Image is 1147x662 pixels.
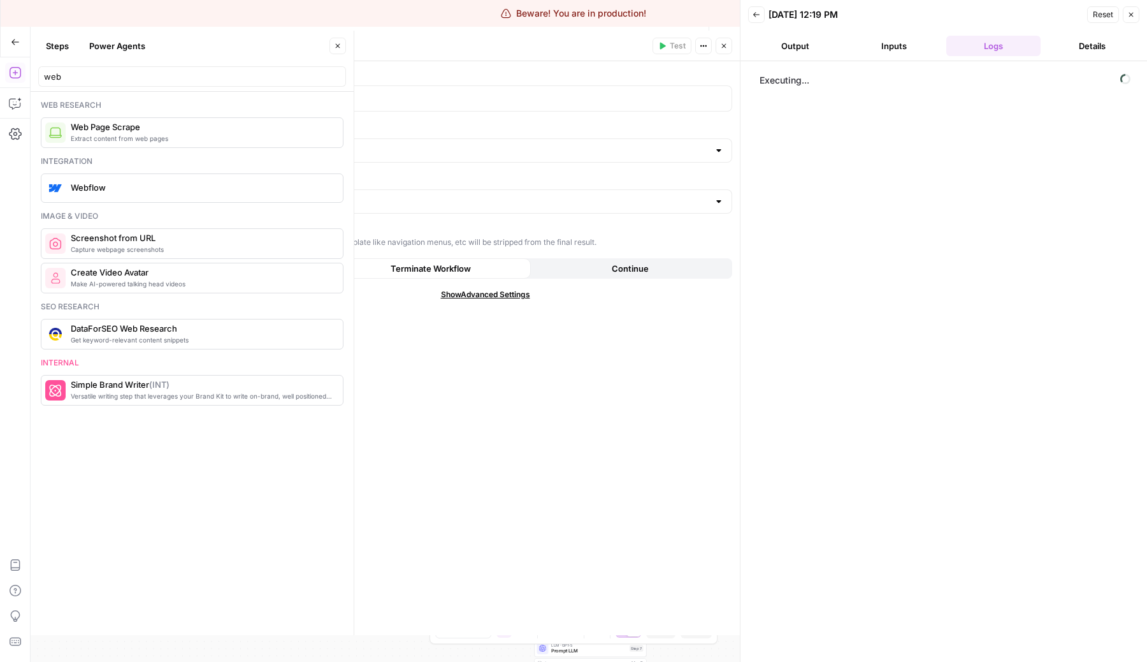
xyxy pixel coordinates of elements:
[71,181,333,194] span: Webflow
[71,378,333,391] span: Simple Brand Writer
[41,99,343,111] div: Web research
[238,173,732,186] label: Render Output As
[247,144,709,157] input: Quick Capture (Fastest)
[49,328,62,341] img: 3hnddut9cmlpnoegpdll2wmnov83
[71,391,333,401] span: Versatile writing step that leverages your Brand Kit to write on-brand, well positioned copy.
[946,36,1041,56] button: Logs
[612,262,649,275] span: Continue
[71,121,333,133] span: Web Page Scrape
[71,335,333,345] span: Get keyword-relevant content snippets
[653,38,691,54] button: Test
[44,70,340,83] input: Search steps
[38,36,76,56] button: Steps
[71,133,333,143] span: Extract content from web pages
[848,36,942,56] button: Inputs
[71,279,333,289] span: Make AI-powered talking head videos
[1093,9,1113,20] span: Reset
[71,266,333,279] span: Create Video Avatar
[41,301,343,313] div: Seo research
[247,195,709,208] input: Markdown
[71,232,333,244] span: Screenshot from URL
[501,7,646,20] div: Beware! You are in production!
[238,122,732,135] label: Scraping Method
[630,645,644,651] div: Step 7
[441,289,530,300] span: Show Advanced Settings
[71,322,333,335] span: DataForSEO Web Research
[531,258,730,279] button: Continue
[756,70,1134,91] span: Executing...
[71,244,333,254] span: Capture webpage screenshots
[748,36,842,56] button: Output
[670,40,686,52] span: Test
[256,237,596,248] div: If checked, webpage boilerplate like navigation menus, etc will be stripped from the final result.
[391,262,471,275] span: Terminate Workflow
[1046,36,1140,56] button: Details
[49,182,62,195] img: webflow-icon.webp
[49,272,62,284] img: rmejigl5z5mwnxpjlfq225817r45
[41,156,343,167] div: Integration
[1087,6,1119,23] button: Reset
[82,36,153,56] button: Power Agents
[551,642,626,648] span: LLM · GPT-5
[238,69,732,82] label: URL
[149,379,170,390] span: ( INT )
[41,210,343,222] div: Image & video
[41,357,343,369] div: Internal
[551,647,626,654] span: Prompt LLM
